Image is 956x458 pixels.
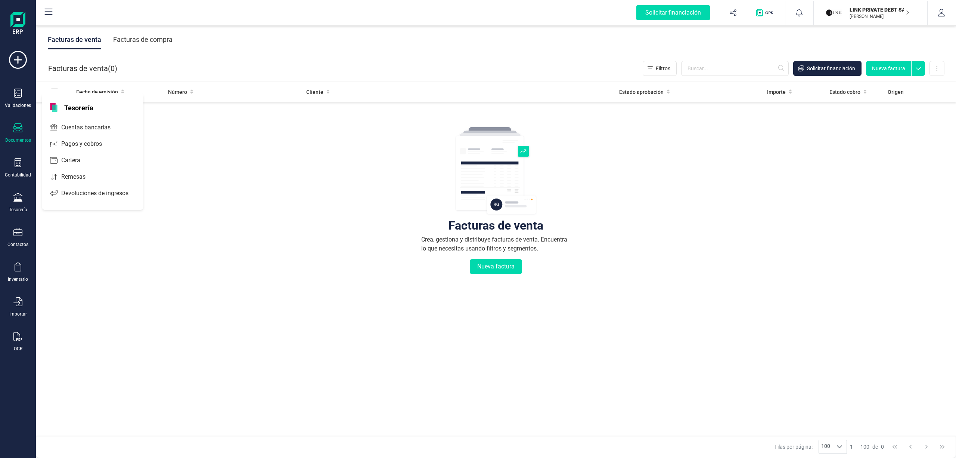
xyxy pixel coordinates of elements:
span: 1 [850,443,853,451]
button: Next Page [919,440,934,454]
p: LINK PRIVATE DEBT SA [850,6,909,13]
div: Facturas de compra [113,30,173,49]
div: Importar [9,311,27,317]
div: - [850,443,884,451]
span: 100 [860,443,869,451]
div: Inventario [8,276,28,282]
div: Facturas de venta [48,30,101,49]
span: Pagos y cobros [58,139,115,148]
span: Cliente [306,88,323,96]
button: Solicitar financiación [793,61,862,76]
span: Estado aprobación [619,88,664,96]
span: Devoluciones de ingresos [58,189,142,198]
span: 0 [111,63,115,74]
button: Nueva factura [470,259,522,274]
div: Validaciones [5,102,31,108]
span: Filtros [656,65,670,72]
span: Cartera [58,156,94,165]
input: Buscar... [681,61,789,76]
div: Tesorería [9,207,27,213]
span: 0 [881,443,884,451]
img: img-empty-table.svg [455,126,537,216]
button: Nueva factura [866,61,911,76]
img: Logo Finanedi [10,12,25,36]
img: LI [826,4,842,21]
p: [PERSON_NAME] [850,13,909,19]
span: de [872,443,878,451]
span: Estado cobro [829,88,860,96]
button: Solicitar financiación [627,1,719,25]
div: Contabilidad [5,172,31,178]
button: Logo de OPS [752,1,780,25]
button: Previous Page [903,440,918,454]
span: Fecha de emisión [76,88,118,96]
span: Importe [767,88,786,96]
button: LILINK PRIVATE DEBT SA[PERSON_NAME] [823,1,918,25]
div: Facturas de venta ( ) [48,61,117,76]
span: 100 [819,440,832,454]
span: Remesas [58,172,99,181]
span: Número [168,88,187,96]
div: OCR [14,346,22,352]
div: Solicitar financiación [636,5,710,20]
div: Crea, gestiona y distribuye facturas de venta. Encuentra lo que necesitas usando filtros y segmen... [421,235,571,253]
span: Cuentas bancarias [58,123,124,132]
button: Filtros [643,61,677,76]
span: Solicitar financiación [807,65,855,72]
div: Filas por página: [775,440,847,454]
div: Documentos [5,137,31,143]
span: Tesorería [60,103,98,112]
button: First Page [888,440,902,454]
button: Last Page [935,440,949,454]
img: Logo de OPS [756,9,776,16]
div: Contactos [7,242,28,248]
span: Origen [888,88,904,96]
div: Facturas de venta [448,222,543,229]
